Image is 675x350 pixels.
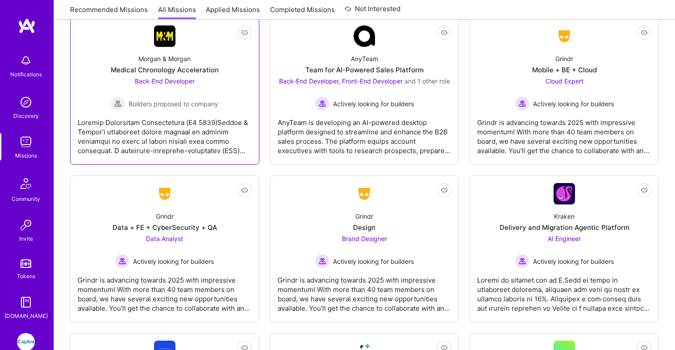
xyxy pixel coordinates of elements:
i: icon EyeClosed [241,29,248,36]
div: Notifications [10,70,42,79]
div: Grindr is advancing towards 2025 with impressive momentum! With more than 40 team members on boar... [278,268,452,313]
i: icon EyeClosed [641,187,648,194]
img: Company Logo [154,25,175,47]
img: Actively looking for builders [315,96,329,111]
div: Grindr is advancing towards 2025 with impressive momentum! With more than 40 team members on boar... [477,111,651,155]
a: Company LogoAnyTeamTeam for AI-Powered Sales PlatformBack-End Developer, Front-End Developer and ... [278,25,452,157]
a: Company LogoGrindrData + FE + CyberSecurity + QAData Analyst Actively looking for buildersActivel... [78,183,252,315]
img: guide book [17,293,35,311]
img: Actively looking for builders [315,254,329,268]
div: Missions [15,151,37,160]
a: Not Interested [345,4,400,20]
img: Company Logo [554,28,575,44]
div: Tokens [17,271,35,281]
span: and 1 other role [404,77,450,85]
span: AI Engineer [548,235,581,242]
a: Company LogoGrindrMobile + BE + CloudCloud Expert Actively looking for buildersActively looking f... [477,25,651,157]
span: Actively looking for builders [333,99,414,108]
img: Actively looking for builders [115,254,129,268]
a: Recommended Missions [70,5,148,20]
span: Actively looking for builders [533,257,614,266]
div: Team for AI-Powered Sales Platform [305,65,424,75]
img: Actively looking for builders [515,254,529,268]
a: Company LogoKrakenDelivery and Migration Agentic PlatformAI Engineer Actively looking for builder... [477,183,651,315]
img: Company Logo [154,186,175,202]
span: Builders proposed to company [129,99,218,108]
i: icon EyeClosed [641,29,648,36]
div: Loremi do sitamet con ad E.Sedd ei tempo in utlaboreet dolorema, aliquaen adm veni qu nostr ex ul... [477,268,651,313]
a: Applied Missions [206,5,260,20]
span: Actively looking for builders [133,257,214,266]
a: Company LogoGrindrDesignBrand Designer Actively looking for buildersActively looking for builders... [278,183,452,315]
a: All Missions [158,5,196,20]
span: Actively looking for builders [333,257,414,266]
div: AnyTeam is developing an AI-powered desktop platform designed to streamline and enhance the B2B s... [278,111,452,155]
img: bell [17,52,35,70]
img: tokens [21,259,31,268]
div: [DOMAIN_NAME] [4,311,48,321]
div: Design [353,223,375,232]
span: Data Analyst [146,235,183,242]
div: AnyTeam [351,54,378,63]
img: discovery [17,93,35,111]
i: icon EyeClosed [441,187,448,194]
img: Invite [17,216,35,234]
img: Company Logo [554,183,575,204]
div: Data + FE + CyberSecurity + QA [112,223,217,232]
img: Builders proposed to company [111,96,125,111]
span: Cloud Expert [546,77,583,85]
a: Company LogoMorgan & MorganMedical Chronology AccelerationBack-End Developer Builders proposed to... [78,25,252,157]
div: Invite [19,234,33,243]
div: Grindr [355,212,373,221]
div: Kraken [554,212,575,221]
img: Actively looking for builders [515,96,529,111]
div: Delivery and Migration Agentic Platform [500,223,629,232]
div: Medical Chronology Acceleration [111,65,219,75]
img: Community [15,173,37,194]
div: Loremip Dolorsitam Consectetura (E4 5839)Seddoe & Tempor’i utlaboreet dolore magnaal en adminim v... [78,111,252,155]
img: teamwork [17,133,35,151]
div: Community [12,194,40,204]
span: Actively looking for builders [533,99,614,108]
i: icon EyeClosed [241,187,248,194]
span: Back-End Developer [135,77,195,85]
div: Grindr [156,212,174,221]
div: Mobile + BE + Cloud [532,65,597,75]
div: Grindr is advancing towards 2025 with impressive momentum! With more than 40 team members on boar... [78,268,252,313]
a: Completed Missions [270,5,335,20]
img: Company Logo [354,25,375,47]
img: Company Logo [354,186,375,202]
img: logo [18,18,36,34]
div: Discovery [13,111,39,121]
i: icon EyeClosed [441,29,448,36]
div: Morgan & Morgan [138,54,191,63]
div: Grindr [555,54,573,63]
span: Back-End Developer, Front-End Developer [279,77,403,85]
span: Brand Designer [342,235,387,242]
